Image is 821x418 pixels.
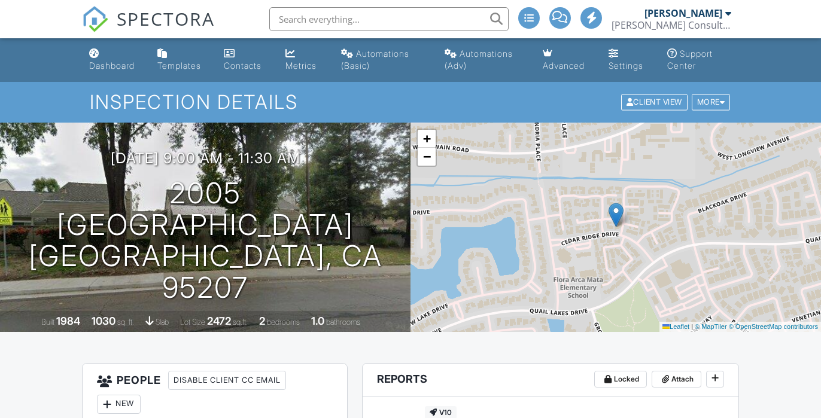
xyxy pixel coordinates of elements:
[341,48,409,71] div: Automations (Basic)
[233,318,248,327] span: sq.ft.
[111,150,300,166] h3: [DATE] 9:00 am - 11:30 am
[543,60,585,71] div: Advanced
[609,60,643,71] div: Settings
[97,395,141,414] div: New
[326,318,360,327] span: bathrooms
[92,315,115,327] div: 1030
[440,43,528,77] a: Automations (Advanced)
[620,97,691,106] a: Client View
[612,19,731,31] div: Schaefer Consulting and Inspection Services
[117,6,215,31] span: SPECTORA
[644,7,722,19] div: [PERSON_NAME]
[82,6,108,32] img: The Best Home Inspection Software - Spectora
[336,43,430,77] a: Automations (Basic)
[729,323,818,330] a: © OpenStreetMap contributors
[285,60,317,71] div: Metrics
[157,60,201,71] div: Templates
[445,48,513,71] div: Automations (Adv)
[667,48,713,71] div: Support Center
[117,318,134,327] span: sq. ft.
[84,43,142,77] a: Dashboard
[269,7,509,31] input: Search everything...
[662,323,689,330] a: Leaflet
[156,318,169,327] span: slab
[219,43,272,77] a: Contacts
[662,43,737,77] a: Support Center
[621,94,688,111] div: Client View
[89,60,135,71] div: Dashboard
[418,148,436,166] a: Zoom out
[609,203,624,227] img: Marker
[19,178,391,304] h1: 2005 [GEOGRAPHIC_DATA] [GEOGRAPHIC_DATA], CA 95207
[259,315,265,327] div: 2
[207,315,231,327] div: 2472
[41,318,54,327] span: Built
[604,43,653,77] a: Settings
[281,43,327,77] a: Metrics
[691,323,693,330] span: |
[56,315,80,327] div: 1984
[311,315,324,327] div: 1.0
[153,43,209,77] a: Templates
[82,16,215,41] a: SPECTORA
[538,43,594,77] a: Advanced
[267,318,300,327] span: bedrooms
[423,149,431,164] span: −
[423,131,431,146] span: +
[224,60,261,71] div: Contacts
[418,130,436,148] a: Zoom in
[180,318,205,327] span: Lot Size
[90,91,731,112] h1: Inspection Details
[695,323,727,330] a: © MapTiler
[692,94,731,111] div: More
[168,371,286,390] div: Disable Client CC Email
